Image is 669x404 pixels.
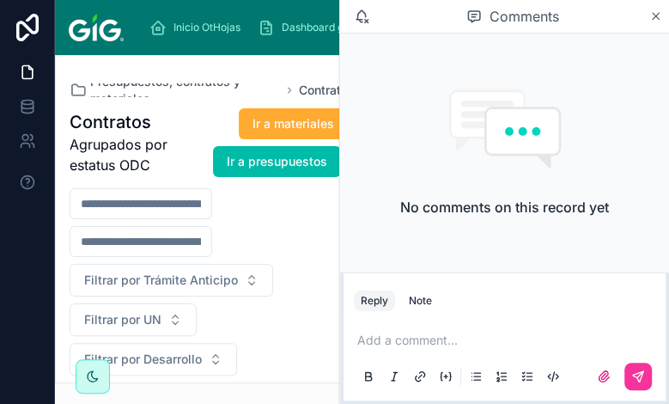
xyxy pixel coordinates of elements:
span: Dashboard general [282,21,374,34]
span: Comments [489,6,558,27]
span: Filtrar por Desarrollo [84,351,202,368]
span: Ir a materiales [252,115,334,132]
button: Reply [354,291,395,311]
button: Select Button [70,264,273,297]
a: Contratos [298,82,354,99]
a: Inicio OtHojas [144,12,252,43]
button: Select Button [70,303,197,336]
span: Filtrar por Trámite Anticipo [84,272,238,289]
div: Note [409,294,432,308]
button: Ir a presupuestos [213,146,341,177]
button: Select Button [70,343,237,376]
span: Presupuestos, contratos y materiales [90,73,281,107]
span: Inicio OtHojas [173,21,240,34]
button: Ir a materiales [239,108,348,139]
h1: Contratos [70,110,181,134]
a: Presupuestos, contratos y materiales [70,73,281,107]
a: Dashboard general [252,12,386,43]
button: Note [402,291,439,311]
span: Filtrar por UN [84,311,161,328]
span: Agrupados por estatus ODC [70,134,181,175]
h2: No comments on this record yet [400,197,609,217]
span: Ir a presupuestos [227,153,327,170]
img: App logo [69,14,124,41]
div: scrollable content [137,9,563,46]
